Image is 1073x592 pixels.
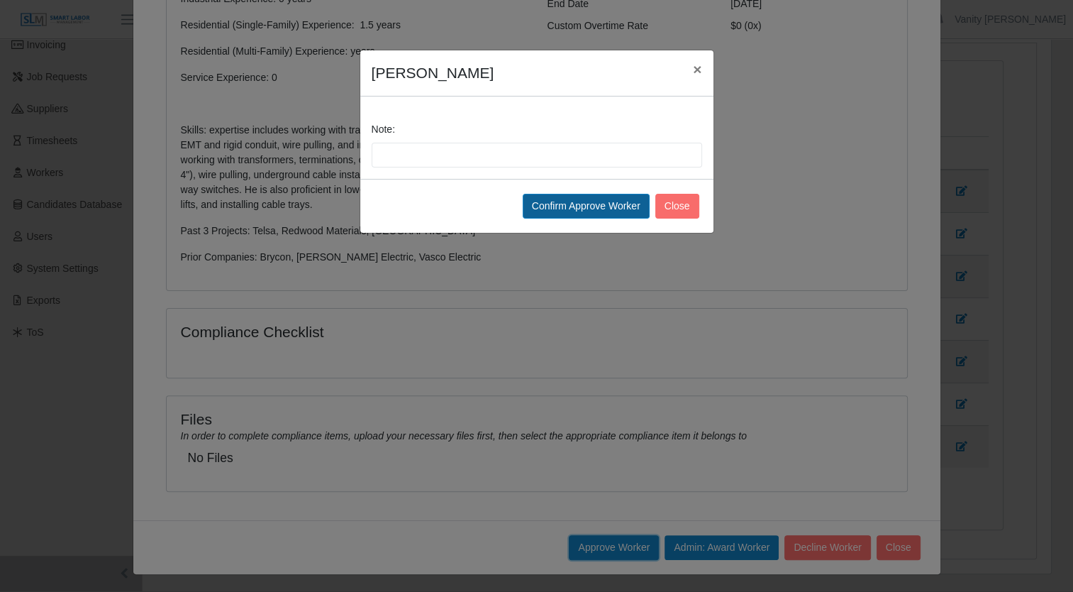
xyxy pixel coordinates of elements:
label: Note: [372,122,395,137]
span: × [693,61,701,77]
button: Close [655,194,699,219]
h4: [PERSON_NAME] [372,62,494,84]
button: Close [682,50,713,88]
button: Confirm Approve Worker [523,194,650,219]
